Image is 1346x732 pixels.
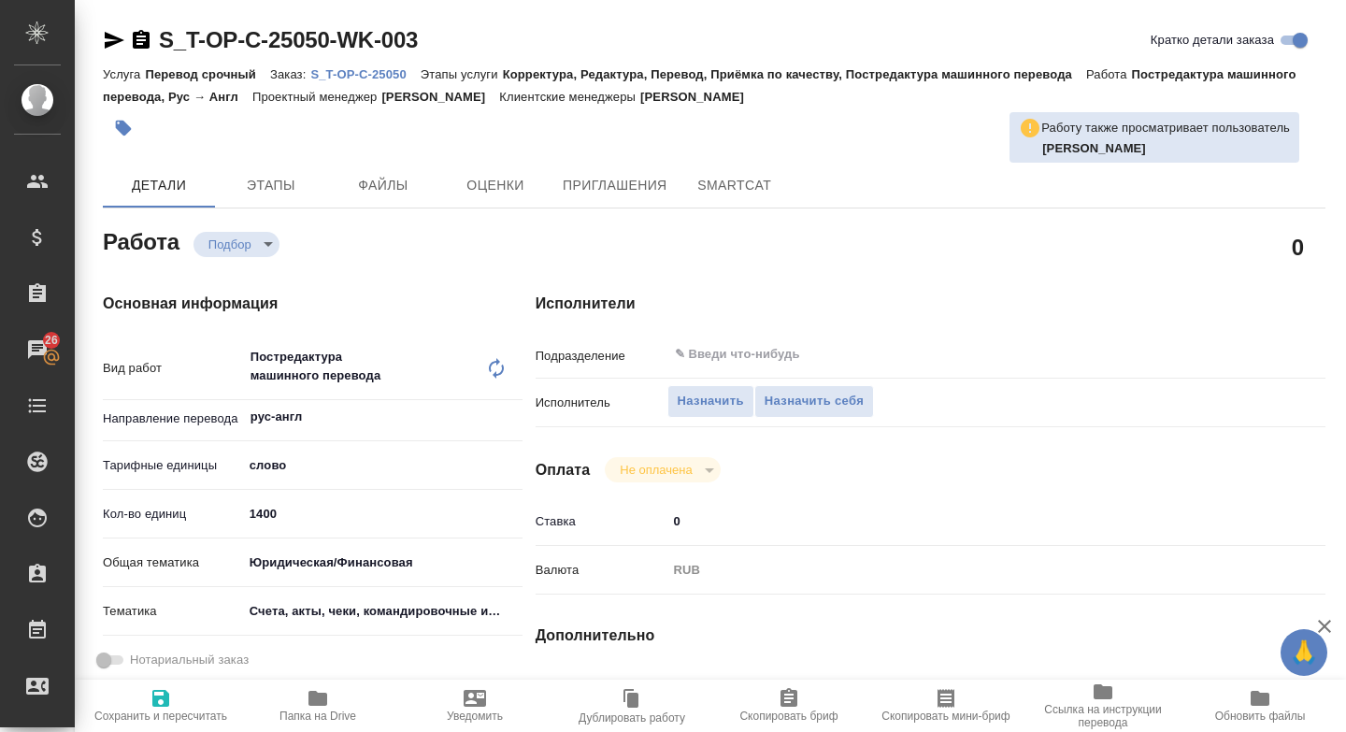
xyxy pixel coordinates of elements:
span: Скопировать бриф [739,710,838,723]
button: Скопировать ссылку [130,29,152,51]
p: S_T-OP-C-25050 [310,67,420,81]
span: Этапы [226,174,316,197]
p: Общая тематика [103,553,243,572]
span: Папка на Drive [279,710,356,723]
span: Назначить себя [765,391,864,412]
span: 26 [34,331,69,350]
span: SmartCat [690,174,780,197]
p: Корректура, Редактура, Перевод, Приёмка по качеству, Постредактура машинного перевода [503,67,1086,81]
span: Файлы [338,174,428,197]
b: [PERSON_NAME] [1042,141,1146,155]
a: S_T-OP-C-25050 [310,65,420,81]
p: Последнее изменение [536,677,667,696]
p: Клиентские менеджеры [499,90,640,104]
h4: Исполнители [536,293,1325,315]
span: Кратко детали заказа [1151,31,1274,50]
p: Подразделение [536,347,667,366]
span: 🙏 [1288,633,1320,672]
button: Скопировать мини-бриф [867,680,1024,732]
h4: Оплата [536,459,591,481]
p: Заказ: [270,67,310,81]
span: Назначить [678,391,744,412]
button: Сохранить и пересчитать [82,680,239,732]
p: [PERSON_NAME] [381,90,499,104]
button: Скопировать ссылку для ЯМессенджера [103,29,125,51]
button: Ссылка на инструкции перевода [1024,680,1181,732]
p: Валюта [536,561,667,580]
p: Проектный менеджер [252,90,381,104]
span: Сохранить и пересчитать [94,710,227,723]
div: Счета, акты, чеки, командировочные и таможенные документы [243,596,523,627]
p: Исполнитель [536,394,667,412]
div: Подбор [605,457,720,482]
p: Сидоренко Ольга [1042,139,1290,158]
a: 26 [5,326,70,373]
button: Назначить себя [754,385,874,418]
button: Open [512,415,516,419]
p: Этапы услуги [421,67,503,81]
button: Скопировать бриф [710,680,867,732]
button: Дублировать работу [553,680,710,732]
button: Папка на Drive [239,680,396,732]
button: Подбор [203,237,257,252]
h2: 0 [1292,231,1304,263]
button: Обновить файлы [1181,680,1339,732]
div: RUB [667,554,1260,586]
p: Тематика [103,602,243,621]
div: Подбор [193,232,279,257]
button: Назначить [667,385,754,418]
input: ✎ Введи что-нибудь [673,343,1192,366]
input: ✎ Введи что-нибудь [667,508,1260,535]
p: Работу также просматривает пользователь [1041,119,1290,137]
input: ✎ Введи что-нибудь [243,500,523,527]
span: Приглашения [563,174,667,197]
button: 🙏 [1281,629,1327,676]
button: Уведомить [396,680,553,732]
h4: Основная информация [103,293,461,315]
button: Добавить тэг [103,108,144,149]
div: слово [243,450,523,481]
p: Вид работ [103,359,243,378]
span: Скопировать мини-бриф [881,710,1009,723]
a: S_T-OP-C-25050-WK-003 [159,27,418,52]
p: Тарифные единицы [103,456,243,475]
span: Обновить файлы [1215,710,1306,723]
p: Ставка [536,512,667,531]
span: Нотариальный заказ [130,651,249,669]
p: Работа [1086,67,1132,81]
span: Детали [114,174,204,197]
span: Ссылка на инструкции перевода [1036,703,1170,729]
p: Кол-во единиц [103,505,243,524]
button: Open [1250,352,1253,356]
span: Дублировать работу [579,711,685,725]
p: [PERSON_NAME] [640,90,758,104]
div: Юридическая/Финансовая [243,547,523,579]
span: Уведомить [447,710,503,723]
span: Оценки [451,174,540,197]
p: Услуга [103,67,145,81]
p: Направление перевода [103,409,243,428]
button: Не оплачена [614,462,697,478]
input: Пустое поле [667,672,1260,699]
p: Перевод срочный [145,67,270,81]
h4: Дополнительно [536,624,1325,647]
h2: Работа [103,223,179,257]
